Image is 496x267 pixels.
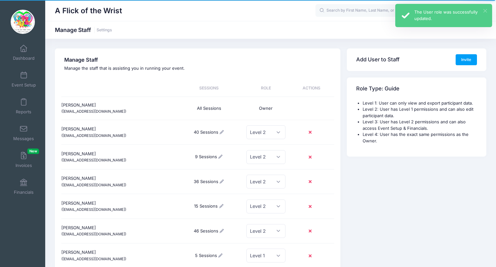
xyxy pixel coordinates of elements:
[12,82,36,88] span: Event Setup
[55,26,112,33] h1: Manage Staff
[289,80,334,97] div: Actions
[61,121,175,144] div: [PERSON_NAME]
[8,95,39,118] a: Reports
[64,65,331,72] p: Manage the staff that is assisting you in running your event.
[175,247,243,264] div: 5 Sessions
[61,183,126,187] small: ([EMAIL_ADDRESS][DOMAIN_NAME])
[8,68,39,91] a: Event Setup
[14,190,34,195] span: Financials
[61,207,126,212] small: ([EMAIL_ADDRESS][DOMAIN_NAME])
[61,145,175,169] div: [PERSON_NAME]
[27,149,39,154] span: New
[356,79,399,98] h3: Role Type: Guide
[483,9,487,13] button: ×
[363,100,477,107] li: Level 1: User can only view and export participant data.
[243,80,289,97] div: Role
[363,106,477,119] li: Level 2: User has Level 1 permissions and can also edit participant data.
[13,56,35,61] span: Dashboard
[356,51,399,69] h3: Add User to Staff
[8,175,39,198] a: Financials
[175,124,243,141] div: 40 Sessions
[15,163,32,168] span: Invoices
[61,133,126,138] small: ([EMAIL_ADDRESS][DOMAIN_NAME])
[363,131,477,144] li: Level 4: User has the exact same permissions as the Owner.
[414,9,487,22] div: The User role was successfully updated.
[61,195,175,218] div: [PERSON_NAME]
[175,173,243,190] div: 36 Sessions
[64,57,331,63] h4: Manage Staff
[175,149,243,165] div: 9 Sessions
[61,97,175,120] div: [PERSON_NAME]
[363,119,477,131] li: Level 3: User has Level 2 permissions and can also access Event Setup & Financials.
[61,232,126,236] small: ([EMAIL_ADDRESS][DOMAIN_NAME])
[8,149,39,171] a: InvoicesNew
[97,28,112,33] a: Settings
[175,222,243,239] div: 46 Sessions
[61,109,126,114] small: ([EMAIL_ADDRESS][DOMAIN_NAME])
[456,54,477,65] button: Invite
[315,4,412,17] input: Search by First Name, Last Name, or Email...
[243,100,289,117] div: Owner
[61,220,175,243] div: [PERSON_NAME]
[61,257,126,261] small: ([EMAIL_ADDRESS][DOMAIN_NAME])
[8,41,39,64] a: Dashboard
[430,3,486,18] button: [PERSON_NAME]
[13,136,34,141] span: Messages
[16,109,31,115] span: Reports
[175,100,243,117] div: All Sessions
[55,3,122,18] h1: A Flick of the Wrist
[61,170,175,193] div: [PERSON_NAME]
[11,10,35,34] img: A Flick of the Wrist
[175,198,243,215] div: 15 Sessions
[61,158,126,162] small: ([EMAIL_ADDRESS][DOMAIN_NAME])
[8,122,39,144] a: Messages
[175,80,243,97] div: Sessions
